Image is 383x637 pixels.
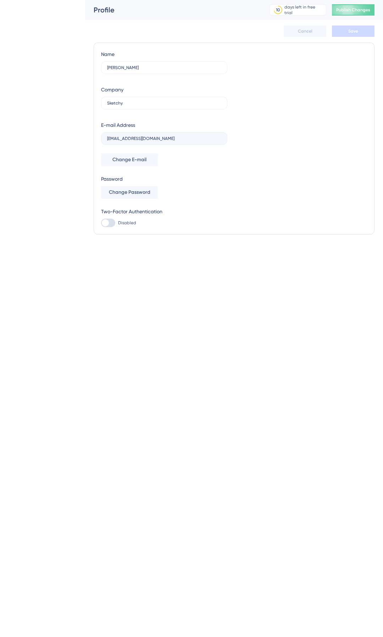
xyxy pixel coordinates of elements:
[101,50,115,58] div: Name
[284,4,324,16] div: days left in free trial
[109,188,150,197] span: Change Password
[336,7,370,13] span: Publish Changes
[107,65,221,70] input: Name Surname
[276,7,280,13] div: 10
[101,175,227,183] div: Password
[101,207,227,216] div: Two-Factor Authentication
[348,28,358,34] span: Save
[101,186,158,199] button: Change Password
[107,136,221,141] input: E-mail Address
[101,85,123,94] div: Company
[298,28,312,34] span: Cancel
[101,121,135,129] div: E-mail Address
[107,101,221,106] input: Company Name
[284,26,326,37] button: Cancel
[101,153,158,166] button: Change E-mail
[94,5,252,15] div: Profile
[118,220,136,226] span: Disabled
[332,26,374,37] button: Save
[332,4,374,16] button: Publish Changes
[112,156,146,164] span: Change E-mail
